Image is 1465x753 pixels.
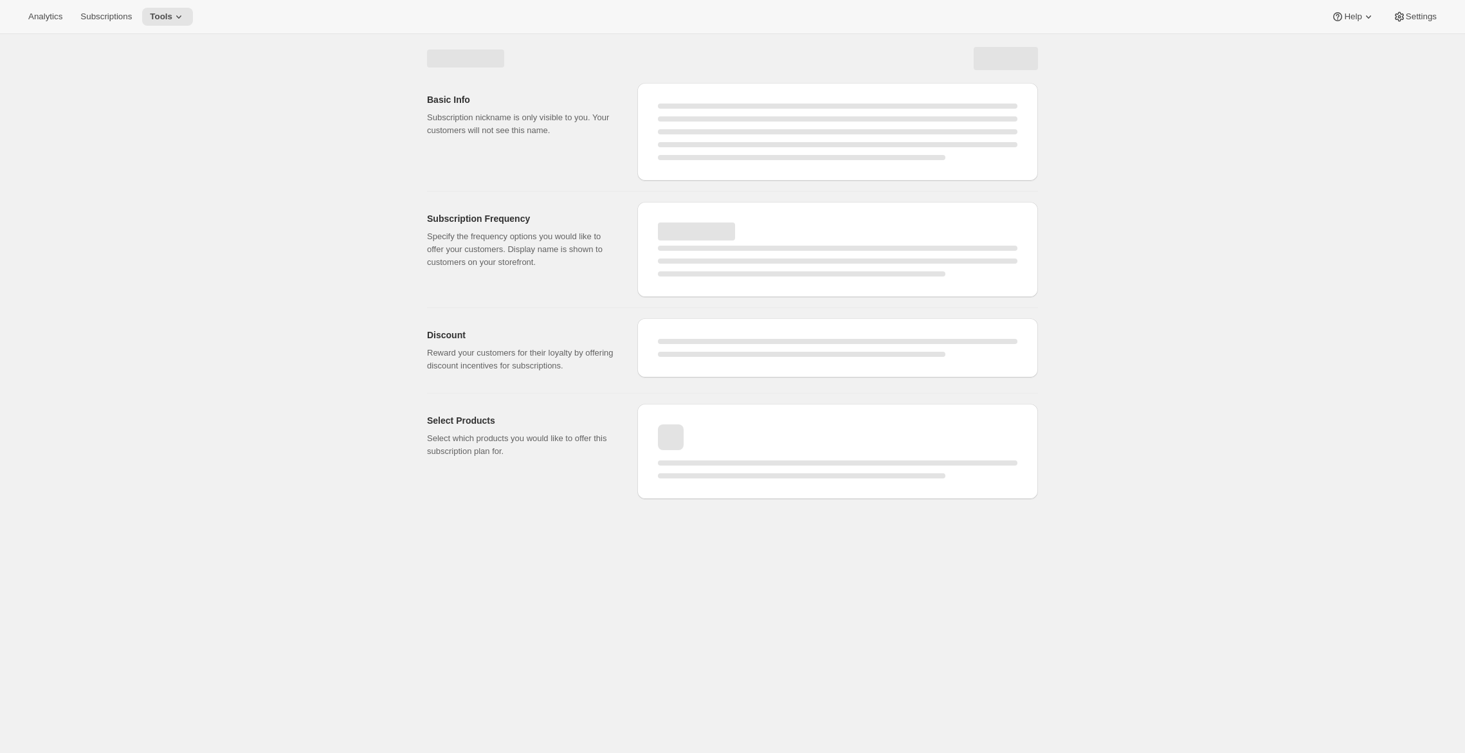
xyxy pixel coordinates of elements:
[412,34,1053,504] div: Page loading
[142,8,193,26] button: Tools
[427,93,617,106] h2: Basic Info
[427,432,617,458] p: Select which products you would like to offer this subscription plan for.
[427,212,617,225] h2: Subscription Frequency
[80,12,132,22] span: Subscriptions
[1406,12,1437,22] span: Settings
[427,347,617,372] p: Reward your customers for their loyalty by offering discount incentives for subscriptions.
[427,414,617,427] h2: Select Products
[1385,8,1444,26] button: Settings
[1324,8,1382,26] button: Help
[427,329,617,341] h2: Discount
[427,230,617,269] p: Specify the frequency options you would like to offer your customers. Display name is shown to cu...
[28,12,62,22] span: Analytics
[73,8,140,26] button: Subscriptions
[150,12,172,22] span: Tools
[1344,12,1361,22] span: Help
[427,111,617,137] p: Subscription nickname is only visible to you. Your customers will not see this name.
[21,8,70,26] button: Analytics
